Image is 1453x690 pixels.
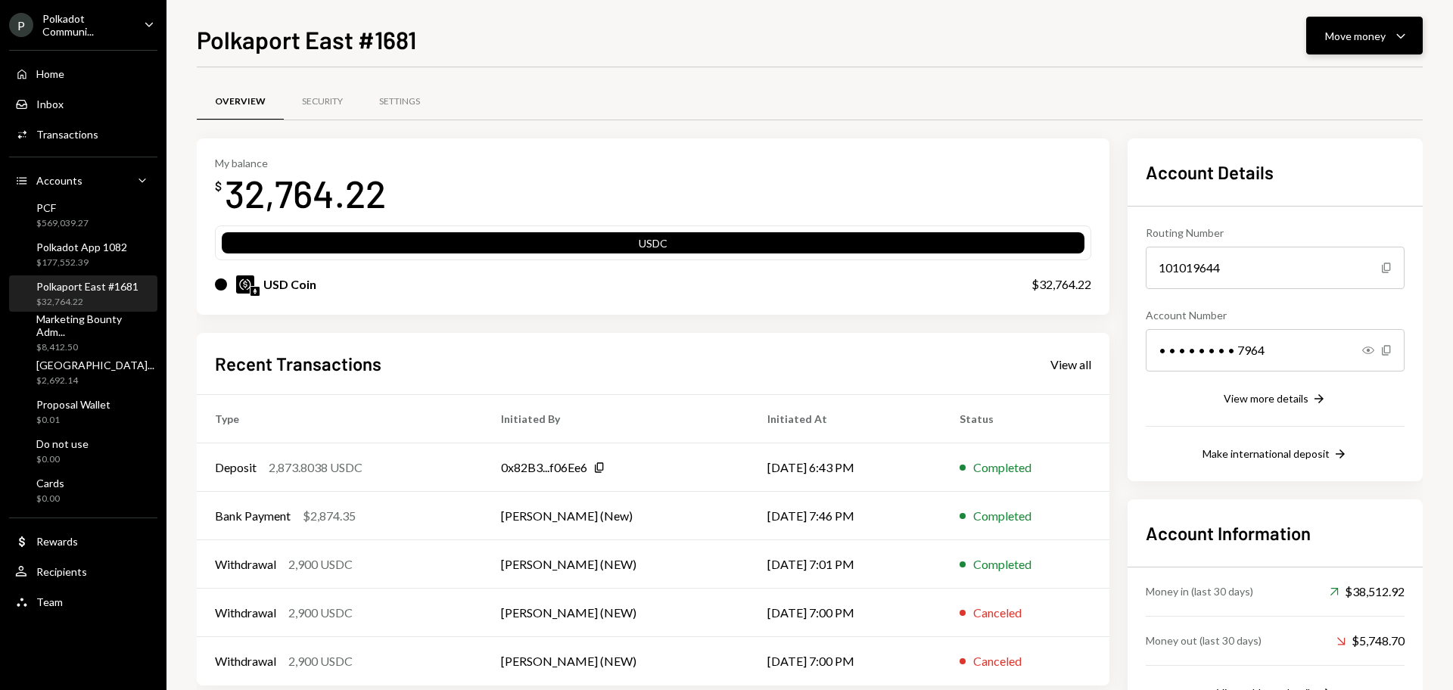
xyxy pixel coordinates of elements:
[36,241,127,253] div: Polkadot App 1082
[1146,583,1253,599] div: Money in (last 30 days)
[215,95,266,108] div: Overview
[749,637,941,685] td: [DATE] 7:00 PM
[973,458,1031,477] div: Completed
[36,67,64,80] div: Home
[36,375,154,387] div: $2,692.14
[941,395,1109,443] th: Status
[9,433,157,469] a: Do not use$0.00
[36,437,89,450] div: Do not use
[36,98,64,110] div: Inbox
[1031,275,1091,294] div: $32,764.22
[749,492,941,540] td: [DATE] 7:46 PM
[9,197,157,233] a: PCF$569,039.27
[36,174,82,187] div: Accounts
[36,312,151,338] div: Marketing Bounty Adm...
[1146,632,1262,648] div: Money out (last 30 days)
[215,157,386,169] div: My balance
[379,95,420,108] div: Settings
[483,540,750,589] td: [PERSON_NAME] (NEW)
[749,540,941,589] td: [DATE] 7:01 PM
[9,527,157,555] a: Rewards
[9,166,157,194] a: Accounts
[236,275,254,294] img: USDC
[9,393,157,430] a: Proposal Wallet$0.01
[9,13,33,37] div: P
[1146,329,1405,371] div: • • • • • • • • 7964
[36,398,110,411] div: Proposal Wallet
[1050,356,1091,372] a: View all
[1146,247,1405,289] div: 101019644
[9,275,157,312] a: Polkaport East #1681$32,764.22
[36,453,89,466] div: $0.00
[1336,632,1405,650] div: $5,748.70
[303,507,356,525] div: $2,874.35
[1146,307,1405,323] div: Account Number
[197,395,483,443] th: Type
[288,604,353,622] div: 2,900 USDC
[1050,357,1091,372] div: View all
[9,90,157,117] a: Inbox
[302,95,343,108] div: Security
[483,589,750,637] td: [PERSON_NAME] (NEW)
[284,82,361,121] a: Security
[36,256,127,269] div: $177,552.39
[1146,225,1405,241] div: Routing Number
[749,589,941,637] td: [DATE] 7:00 PM
[1146,521,1405,545] h2: Account Information
[1330,583,1405,601] div: $38,512.92
[215,458,257,477] div: Deposit
[483,395,750,443] th: Initiated By
[36,359,154,371] div: [GEOGRAPHIC_DATA]...
[215,179,222,194] div: $
[501,458,587,477] div: 0x82B3...f06Ee6
[1224,392,1308,405] div: View more details
[9,60,157,87] a: Home
[749,443,941,492] td: [DATE] 6:43 PM
[215,507,291,525] div: Bank Payment
[263,275,316,294] div: USD Coin
[36,280,138,293] div: Polkaport East #1681
[36,493,64,505] div: $0.00
[9,472,157,508] a: Cards$0.00
[36,414,110,427] div: $0.01
[9,315,157,351] a: Marketing Bounty Adm...$8,412.50
[225,169,386,217] div: 32,764.22
[9,354,160,390] a: [GEOGRAPHIC_DATA]...$2,692.14
[973,507,1031,525] div: Completed
[36,296,138,309] div: $32,764.22
[9,588,157,615] a: Team
[250,287,260,296] img: ethereum-mainnet
[215,604,276,622] div: Withdrawal
[36,535,78,548] div: Rewards
[483,492,750,540] td: [PERSON_NAME] (New)
[36,595,63,608] div: Team
[215,555,276,573] div: Withdrawal
[269,458,362,477] div: 2,873.8038 USDC
[1203,446,1348,463] button: Make international deposit
[36,341,151,354] div: $8,412.50
[361,82,438,121] a: Settings
[973,604,1022,622] div: Canceled
[36,477,64,490] div: Cards
[1203,447,1330,460] div: Make international deposit
[36,217,89,230] div: $569,039.27
[288,555,353,573] div: 2,900 USDC
[215,351,381,376] h2: Recent Transactions
[483,637,750,685] td: [PERSON_NAME] (NEW)
[1224,391,1327,408] button: View more details
[9,236,157,272] a: Polkadot App 1082$177,552.39
[1146,160,1405,185] h2: Account Details
[9,120,157,148] a: Transactions
[749,395,941,443] th: Initiated At
[42,12,132,38] div: Polkadot Communi...
[215,652,276,670] div: Withdrawal
[288,652,353,670] div: 2,900 USDC
[1325,28,1386,44] div: Move money
[36,128,98,141] div: Transactions
[973,555,1031,573] div: Completed
[1306,17,1423,54] button: Move money
[973,652,1022,670] div: Canceled
[36,201,89,214] div: PCF
[197,24,416,54] h1: Polkaport East #1681
[197,82,284,121] a: Overview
